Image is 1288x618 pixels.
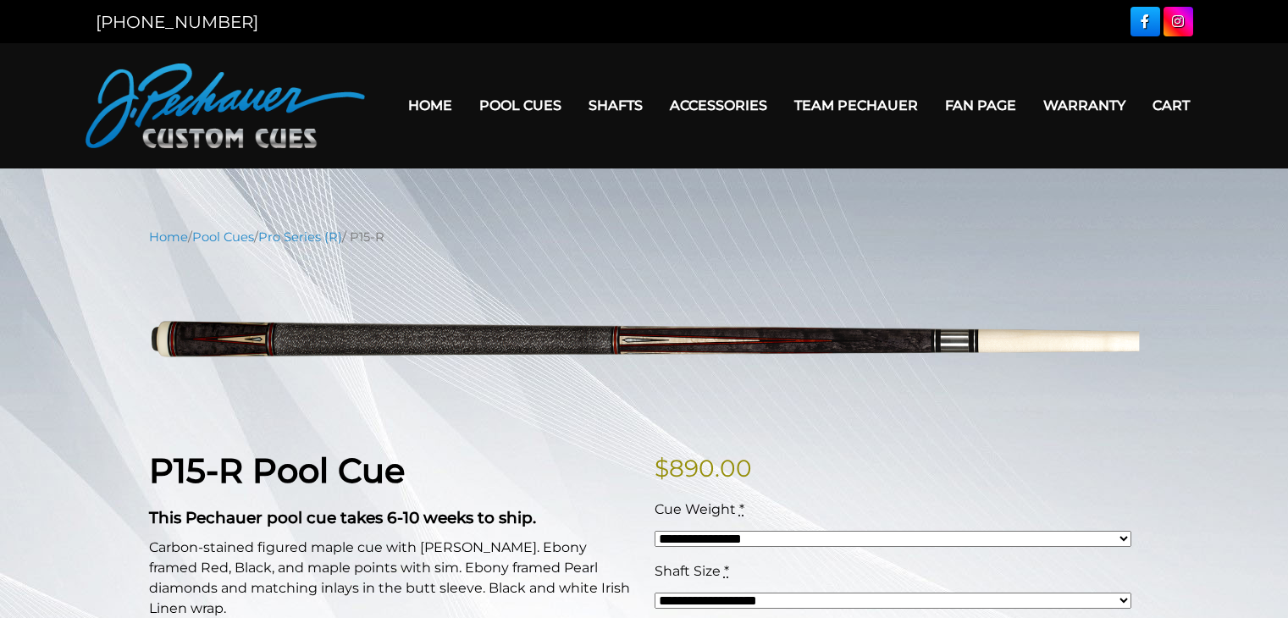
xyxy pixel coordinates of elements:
a: Home [149,229,188,245]
a: Pool Cues [192,229,254,245]
a: Shafts [575,84,656,127]
a: Fan Page [931,84,1030,127]
a: Home [395,84,466,127]
span: $ [655,454,669,483]
a: Pro Series (R) [258,229,342,245]
abbr: required [724,563,729,579]
span: Shaft Size [655,563,721,579]
img: P15-N.png [149,259,1140,424]
a: Warranty [1030,84,1139,127]
a: Pool Cues [466,84,575,127]
img: Pechauer Custom Cues [86,63,365,148]
a: [PHONE_NUMBER] [96,12,258,32]
abbr: required [739,501,744,517]
a: Cart [1139,84,1203,127]
a: Accessories [656,84,781,127]
nav: Breadcrumb [149,228,1140,246]
strong: P15-R Pool Cue [149,450,405,491]
span: Cue Weight [655,501,736,517]
strong: This Pechauer pool cue takes 6-10 weeks to ship. [149,508,536,527]
a: Team Pechauer [781,84,931,127]
bdi: 890.00 [655,454,752,483]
